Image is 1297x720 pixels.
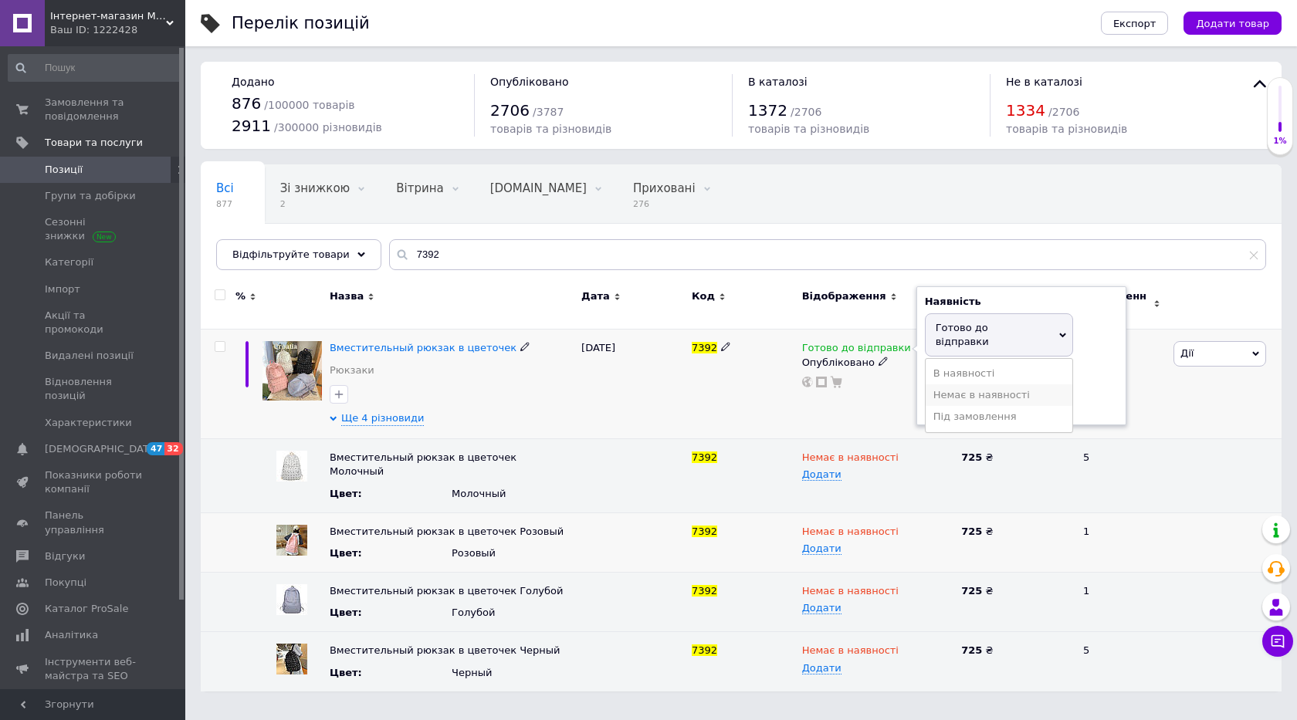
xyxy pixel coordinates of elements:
[274,121,382,134] span: / 300000 різновидів
[633,198,696,210] span: 276
[692,526,717,537] span: 7392
[341,411,425,426] span: Ще 4 різновиди
[577,330,688,439] div: [DATE]
[633,181,696,195] span: Приховані
[1180,347,1194,359] span: Дії
[330,525,574,539] div: Назву успадковано від основного товару
[45,416,132,430] span: Характеристики
[276,644,307,674] img: Вместительный рюкзак в цветочек Черный
[164,442,182,455] span: 32
[1074,632,1170,691] div: 5
[926,384,1072,406] li: Немає в наявності
[961,451,1070,465] div: ₴
[802,289,886,303] span: Відображення
[1101,12,1169,35] button: Експорт
[235,289,246,303] span: %
[45,628,98,642] span: Аналітика
[802,342,911,358] span: Готово до відправки
[490,181,587,195] span: [DOMAIN_NAME]
[1006,123,1127,135] span: товарів та різновидів
[45,655,143,683] span: Інструменти веб-майстра та SEO
[961,644,1070,657] div: ₴
[8,54,182,82] input: Пошук
[692,585,717,597] span: 7392
[330,451,574,478] div: Назву успадковано від основного товару
[490,76,569,88] span: Опубліковано
[748,76,808,88] span: В каталозі
[692,451,717,463] span: 7392
[50,9,166,23] span: Інтернет-магазин Mak-Shop
[50,23,185,37] div: Ваш ID: 1222428
[45,96,143,123] span: Замовлення та повідомлення
[45,549,85,563] span: Відгуки
[748,123,869,135] span: товарів та різновидів
[45,163,83,177] span: Позиції
[791,106,821,118] span: / 2706
[330,526,564,537] span: Вместительный рюкзак в цветочек Розовый
[961,584,1070,598] div: ₴
[330,342,516,353] a: Вместительный рюкзак в цветочек
[1074,512,1170,572] div: 1
[280,181,350,195] span: Зі знижкою
[330,644,560,656] span: Вместительный рюкзак в цветочек Черный
[45,349,134,363] span: Видалені позиції
[936,322,989,347] span: Готово до відправки
[1074,573,1170,632] div: 1
[692,644,717,656] span: 7392
[961,451,982,463] b: 725
[961,585,982,597] b: 725
[232,94,261,113] span: 876
[232,117,271,135] span: 2911
[276,451,307,482] img: Вместительный рюкзак в цветочек Молочный
[330,451,516,477] span: Вместительный рюкзак в цветочек Молочный
[330,606,410,620] div: Цвет :
[925,295,1118,309] div: Наявність
[692,342,717,353] span: 7392
[330,585,564,597] span: Вместительный рюкзак в цветочек Голубой
[45,136,143,150] span: Товари та послуги
[1113,18,1156,29] span: Експорт
[1006,76,1082,88] span: Не в каталозі
[264,99,354,111] span: / 100000 товарів
[232,76,274,88] span: Додано
[802,585,899,601] span: Немає в наявності
[276,525,307,556] img: Вместительный рюкзак в цветочек Розовый
[802,602,842,614] span: Додати
[452,666,574,680] div: Черный
[280,198,350,210] span: 2
[926,363,1072,384] li: В наявності
[748,101,787,120] span: 1372
[802,356,954,370] div: Опубліковано
[147,442,164,455] span: 47
[330,644,574,657] div: Назву успадковано від основного товару
[45,442,159,456] span: [DEMOGRAPHIC_DATA]
[216,181,234,195] span: Всі
[802,644,899,661] span: Немає в наявності
[232,15,370,32] div: Перелік позицій
[452,546,574,560] div: Розовый
[961,525,1070,539] div: ₴
[45,375,143,403] span: Відновлення позицій
[1074,439,1170,513] div: 5
[45,215,143,243] span: Сезонні знижки
[692,289,715,303] span: Код
[45,468,143,496] span: Показники роботи компанії
[45,189,136,203] span: Групи та добірки
[802,662,842,674] span: Додати
[330,363,374,377] a: Рюкзаки
[45,602,128,616] span: Каталог ProSale
[389,239,1266,270] input: Пошук по назві позиції, артикулу і пошуковим запитам
[330,487,410,501] div: Цвет :
[452,606,574,620] div: Голубой
[1196,18,1269,29] span: Додати товар
[45,282,80,296] span: Імпорт
[490,123,611,135] span: товарів та різновидів
[802,468,842,481] span: Додати
[45,576,86,590] span: Покупці
[1048,106,1079,118] span: / 2706
[533,106,564,118] span: / 3787
[581,289,610,303] span: Дата
[926,406,1072,428] li: Під замовлення
[452,487,574,501] div: Молочный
